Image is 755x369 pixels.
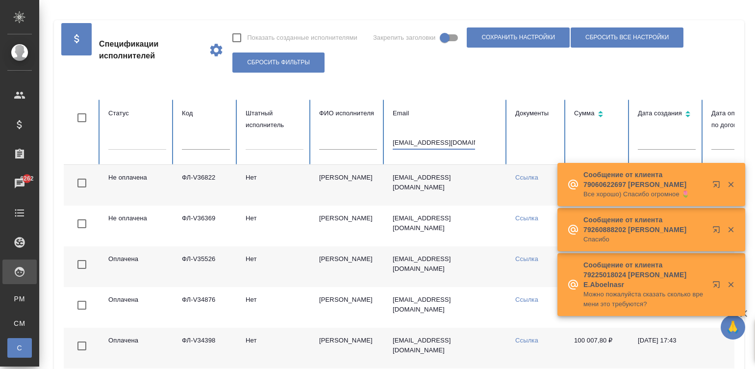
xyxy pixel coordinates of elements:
button: Сохранить настройки [467,27,570,48]
td: ФЛ-V36369 [174,206,238,246]
td: [EMAIL_ADDRESS][DOMAIN_NAME] [385,206,507,246]
div: Документы [515,107,558,119]
td: [PERSON_NAME] [311,328,385,369]
td: [PERSON_NAME] [311,246,385,287]
td: Нет [238,328,311,369]
p: Все хорошо) Спасибо огромное 🌷 [583,189,706,199]
button: Закрыть [721,280,741,289]
td: [EMAIL_ADDRESS][DOMAIN_NAME] [385,165,507,206]
button: Открыть в новой вкладке [706,175,730,198]
span: Показать созданные исполнителями [247,33,357,43]
span: Toggle Row Selected [72,213,92,234]
div: Сортировка [638,107,696,122]
td: Оплачена [101,246,174,287]
span: 6262 [14,174,39,184]
span: Toggle Row Selected [72,336,92,356]
button: Сбросить фильтры [232,53,325,73]
td: ФЛ-V35526 [174,246,238,287]
a: 6262 [2,171,37,196]
td: [PERSON_NAME] [311,206,385,246]
td: [PERSON_NAME] [311,165,385,206]
span: CM [12,318,27,328]
div: Штатный исполнитель [246,107,303,131]
div: Сортировка [574,107,622,122]
button: Сбросить все настройки [571,27,683,48]
span: Сбросить все настройки [585,33,669,42]
td: ФЛ-V34876 [174,287,238,328]
a: Ссылка [515,337,538,344]
button: Открыть в новой вкладке [706,220,730,243]
td: ФЛ-V34398 [174,328,238,369]
span: Сохранить настройки [481,33,555,42]
span: PM [12,294,27,304]
td: Оплачена [101,328,174,369]
td: ФЛ-V36822 [174,165,238,206]
td: Нет [238,165,311,206]
td: [EMAIL_ADDRESS][DOMAIN_NAME] [385,246,507,287]
span: Закрепить заголовки [373,33,436,43]
td: [EMAIL_ADDRESS][DOMAIN_NAME] [385,287,507,328]
td: [PERSON_NAME] [311,287,385,328]
button: Открыть в новой вкладке [706,275,730,298]
a: Ссылка [515,214,538,222]
span: Спецификации исполнителей [99,38,201,62]
a: Ссылка [515,174,538,181]
td: Оплачена [101,287,174,328]
a: Ссылка [515,255,538,263]
div: Статус [108,107,166,119]
p: Сообщение от клиента 79225018024 [PERSON_NAME] E.Aboelnasr [583,260,706,290]
span: Toggle Row Selected [72,254,92,275]
td: Нет [238,287,311,328]
td: Нет [238,206,311,246]
span: Toggle Row Selected [72,295,92,316]
button: Закрыть [721,180,741,189]
p: Можно пожалуйста сказать сколько времени это требуются? [583,290,706,309]
span: Сбросить фильтры [247,58,310,67]
a: Ссылка [515,296,538,303]
td: Не оплачена [101,206,174,246]
p: Сообщение от клиента 79260888202 [PERSON_NAME] [583,215,706,235]
td: Не оплачена [101,165,174,206]
div: Email [393,107,500,119]
p: Сообщение от клиента 79060622697 [PERSON_NAME] [583,170,706,189]
button: Закрыть [721,225,741,234]
a: CM [7,314,32,333]
span: Toggle Row Selected [72,173,92,193]
span: С [12,343,27,353]
td: Нет [238,246,311,287]
td: [EMAIL_ADDRESS][DOMAIN_NAME] [385,328,507,369]
p: Спасибо [583,235,706,244]
div: ФИО исполнителя [319,107,377,119]
a: PM [7,289,32,309]
a: С [7,338,32,358]
div: Код [182,107,230,119]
